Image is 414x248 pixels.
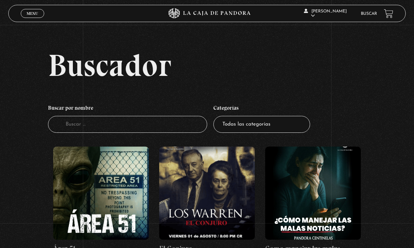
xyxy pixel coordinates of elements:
span: Cerrar [25,17,41,22]
h4: Buscar por nombre [48,101,207,116]
a: View your shopping cart [384,9,393,18]
h4: Categorías [213,101,310,116]
span: Menu [27,11,38,16]
span: [PERSON_NAME] [304,9,347,18]
a: Buscar [361,12,377,16]
h2: Buscador [48,50,406,81]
